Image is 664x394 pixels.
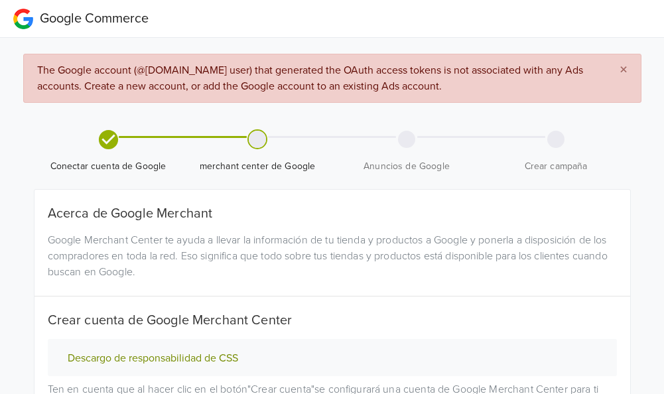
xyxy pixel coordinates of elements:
[606,54,641,86] button: Close
[620,60,628,80] span: ×
[40,11,149,27] span: Google Commerce
[38,232,627,280] div: Google Merchant Center te ayuda a llevar la información de tu tienda y productos a Google y poner...
[48,206,617,222] h5: Acerca de Google Merchant
[48,312,617,328] h5: Crear cuenta de Google Merchant Center
[64,352,242,365] button: Descargo de responsabilidad de CSS
[338,160,476,173] span: Anuncios de Google
[39,160,178,173] span: Conectar cuenta de Google
[37,64,583,93] span: The Google account (@[DOMAIN_NAME] user) that generated the OAuth access tokens is not associated...
[487,160,626,173] span: Crear campaña
[188,160,327,173] span: merchant center de Google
